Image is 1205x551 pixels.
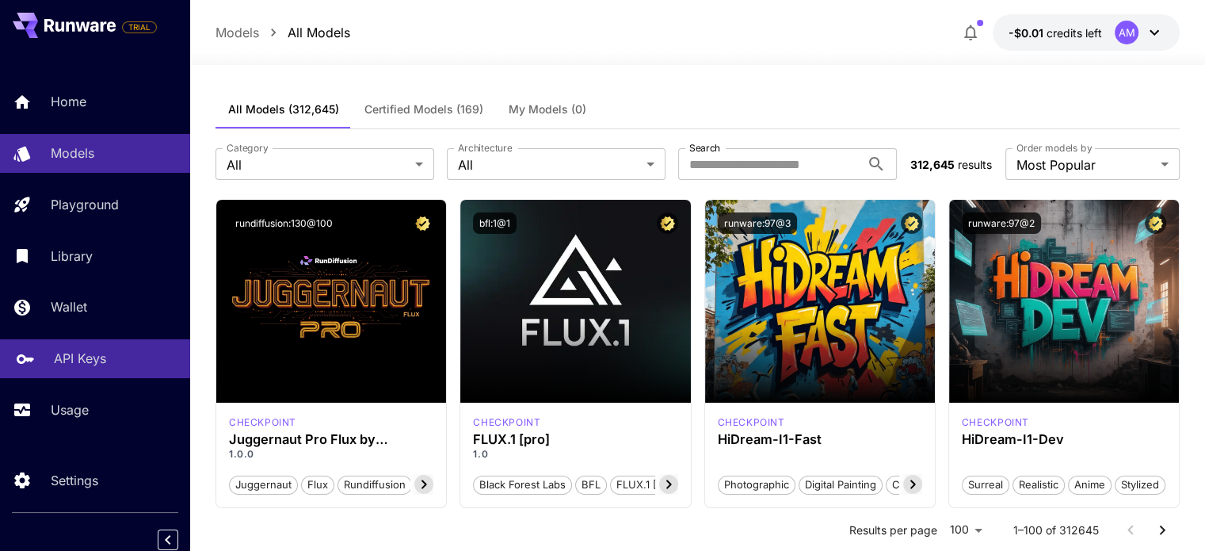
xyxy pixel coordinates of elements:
[215,23,350,42] nav: breadcrumb
[1115,477,1165,493] span: Stylized
[1047,26,1102,40] span: credits left
[963,477,1009,493] span: Surreal
[1013,477,1064,493] span: Realistic
[51,92,86,111] p: Home
[54,349,106,368] p: API Keys
[1009,25,1102,41] div: -$0.006
[228,102,339,117] span: All Models (312,645)
[657,212,678,234] button: Certified Model – Vetted for best performance and includes a commercial license.
[887,477,946,493] span: Cinematic
[473,432,677,447] h3: FLUX.1 [pro]
[122,17,157,36] span: Add your payment card to enable full platform functionality.
[799,474,883,495] button: Digital Painting
[1012,474,1065,495] button: Realistic
[576,477,606,493] span: BFL
[412,212,433,234] button: Certified Model – Vetted for best performance and includes a commercial license.
[610,474,684,495] button: FLUX.1 [pro]
[229,447,433,461] p: 1.0.0
[1016,155,1154,174] span: Most Popular
[215,23,259,42] a: Models
[227,141,269,155] label: Category
[1145,212,1166,234] button: Certified Model – Vetted for best performance and includes a commercial license.
[473,212,517,234] button: bfl:1@1
[51,195,119,214] p: Playground
[458,141,512,155] label: Architecture
[229,432,433,447] h3: Juggernaut Pro Flux by RunDiffusion
[689,141,720,155] label: Search
[458,155,640,174] span: All
[473,415,540,430] p: checkpoint
[473,415,540,430] div: fluxpro
[849,522,937,538] p: Results per page
[51,247,93,266] p: Library
[473,447,677,461] p: 1.0
[718,432,922,447] h3: HiDream-I1-Fast
[901,212,922,234] button: Certified Model – Vetted for best performance and includes a commercial license.
[575,474,607,495] button: BFL
[51,400,89,419] p: Usage
[158,530,178,550] button: Collapse sidebar
[288,23,350,42] a: All Models
[611,477,683,493] span: FLUX.1 [pro]
[718,212,797,234] button: runware:97@3
[1013,522,1099,538] p: 1–100 of 312645
[473,474,572,495] button: Black Forest Labs
[962,432,1166,447] h3: HiDream-I1-Dev
[1146,515,1178,546] button: Go to next page
[993,14,1180,51] button: -$0.006AM
[1016,141,1092,155] label: Order models by
[962,415,1029,430] div: HiDream Dev
[229,415,296,430] p: checkpoint
[51,143,94,163] p: Models
[229,474,298,495] button: juggernaut
[962,474,1009,495] button: Surreal
[886,474,947,495] button: Cinematic
[1115,21,1138,44] div: AM
[337,474,412,495] button: rundiffusion
[799,477,882,493] span: Digital Painting
[302,477,334,493] span: flux
[364,102,483,117] span: Certified Models (169)
[229,415,296,430] div: FLUX.1 D
[962,212,1041,234] button: runware:97@2
[957,158,991,171] span: results
[1068,474,1112,495] button: Anime
[1069,477,1111,493] span: Anime
[509,102,586,117] span: My Models (0)
[718,415,785,430] p: checkpoint
[338,477,411,493] span: rundiffusion
[718,474,795,495] button: Photographic
[719,477,795,493] span: Photographic
[123,21,156,33] span: TRIAL
[51,297,87,316] p: Wallet
[962,415,1029,430] p: checkpoint
[51,471,98,490] p: Settings
[229,212,339,234] button: rundiffusion:130@100
[1115,474,1165,495] button: Stylized
[1009,26,1047,40] span: -$0.01
[944,518,988,541] div: 100
[227,155,409,174] span: All
[474,477,571,493] span: Black Forest Labs
[301,474,334,495] button: flux
[718,415,785,430] div: HiDream Fast
[909,158,954,171] span: 312,645
[230,477,297,493] span: juggernaut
